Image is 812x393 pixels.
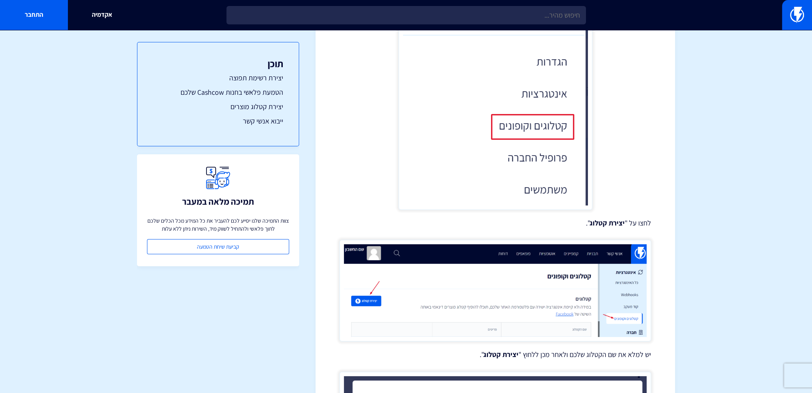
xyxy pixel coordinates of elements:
a: יצירת קטלוג מוצרים [153,102,283,112]
p: לחצו על " ". [339,218,651,228]
a: הטמעת פלאשי בחנות Cashcow שלכם [153,87,283,98]
p: צוות התמיכה שלנו יסייע לכם להעביר את כל המידע מכל הכלים שלכם לתוך פלאשי ולהתחיל לשווק מיד, השירות... [147,217,290,233]
p: יש למלא את שם הקטלוג שלכם ולאחר מכן ללחוץ " ". [339,349,651,360]
h3: תמיכה מלאה במעבר [182,197,254,206]
a: קביעת שיחת הטמעה [147,239,290,254]
a: ייבוא אנשי קשר [153,116,283,126]
a: יצירת רשימת תפוצה [153,73,283,83]
strong: יצירת קטלוג [590,218,625,227]
strong: יצירת קטלוג [483,350,518,359]
h3: תוכן [153,58,283,69]
input: חיפוש מהיר... [226,6,586,24]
